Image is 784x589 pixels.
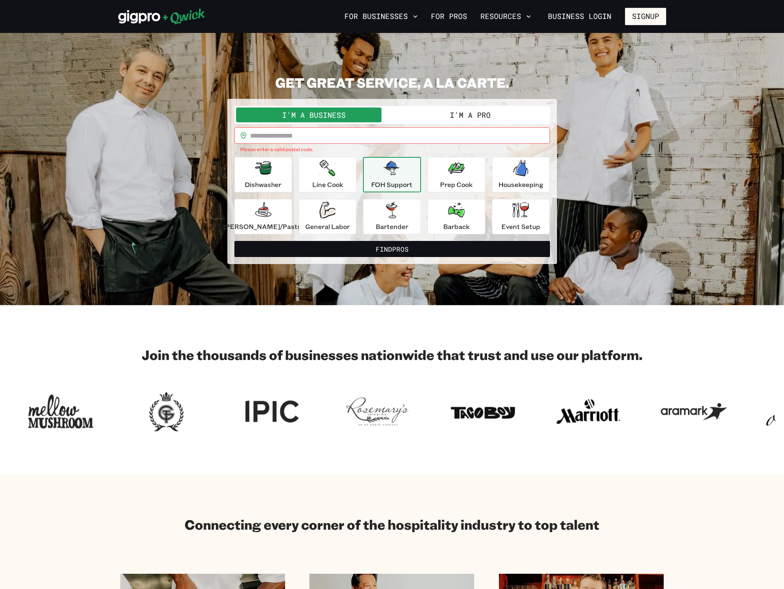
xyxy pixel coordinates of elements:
[223,222,304,231] p: [PERSON_NAME]/Pastry
[344,389,410,434] img: Logo for Rosemary's Catering
[28,389,94,434] img: Logo for Mellow Mushroom
[299,199,356,234] button: General Labor
[376,222,408,231] p: Bartender
[498,180,543,189] p: Housekeeping
[341,9,421,23] button: For Businesses
[363,157,421,192] button: FOH Support
[450,389,516,434] img: Logo for Taco Boy
[443,222,470,231] p: Barback
[661,389,727,434] img: Logo for Aramark
[234,241,550,257] button: FindPros
[428,9,470,23] a: For Pros
[299,157,356,192] button: Line Cook
[234,157,292,192] button: Dishwasher
[185,516,599,533] h2: Connecting every corner of the hospitality industry to top talent
[501,222,540,231] p: Event Setup
[625,8,666,25] button: Signup
[234,199,292,234] button: [PERSON_NAME]/Pastry
[312,180,343,189] p: Line Cook
[440,180,473,189] p: Prep Cook
[240,145,544,154] p: Please enter a valid postal code.
[245,180,281,189] p: Dishwasher
[555,389,621,434] img: Logo for Marriott
[363,199,421,234] button: Bartender
[236,108,392,122] button: I'm a Business
[371,180,412,189] p: FOH Support
[118,346,666,363] h2: Join the thousands of businesses nationwide that trust and use our platform.
[428,157,485,192] button: Prep Cook
[305,222,350,231] p: General Labor
[239,389,305,434] img: Logo for IPIC
[541,8,618,25] a: Business Login
[477,9,534,23] button: Resources
[227,74,557,91] h2: GET GREAT SERVICE, A LA CARTE.
[492,157,550,192] button: Housekeeping
[392,108,548,122] button: I'm a Pro
[428,199,485,234] button: Barback
[492,199,550,234] button: Event Setup
[133,389,199,434] img: Logo for Georgian Terrace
